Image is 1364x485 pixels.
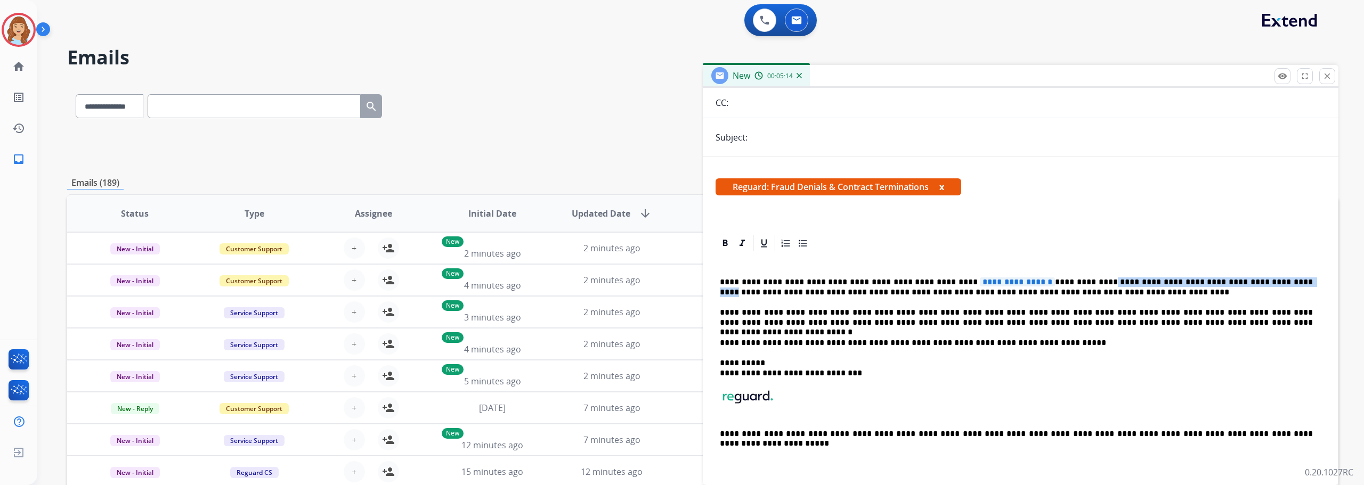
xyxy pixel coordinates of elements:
mat-icon: history [12,122,25,135]
p: 0.20.1027RC [1305,466,1353,479]
span: 2 minutes ago [583,306,640,318]
span: Service Support [224,435,285,446]
button: + [344,365,365,387]
span: + [352,433,356,446]
span: Type [245,207,264,220]
span: Reguard: Fraud Denials & Contract Terminations [716,178,961,195]
span: Updated Date [572,207,630,220]
span: + [352,369,356,382]
p: New [442,300,464,311]
p: New [442,236,464,247]
mat-icon: remove_red_eye [1278,71,1287,81]
button: + [344,333,365,355]
span: New - Initial [110,371,160,382]
span: 00:05:14 [767,72,793,80]
span: + [352,306,356,318]
button: + [344,269,365,291]
span: Service Support [224,371,285,382]
span: 7 minutes ago [583,434,640,446]
div: Bullet List [795,235,811,251]
mat-icon: person_add [382,274,395,286]
mat-icon: person_add [382,306,395,318]
span: [DATE] [479,402,506,414]
button: x [939,180,944,193]
span: New - Initial [110,435,160,446]
mat-icon: arrow_downward [639,207,652,220]
div: Ordered List [778,235,794,251]
span: + [352,465,356,478]
span: + [352,401,356,414]
span: 3 minutes ago [464,311,521,323]
span: New - Reply [111,403,159,414]
mat-icon: inbox [12,153,25,166]
span: 2 minutes ago [583,338,640,350]
div: Italic [734,235,750,251]
span: 7 minutes ago [583,402,640,414]
mat-icon: home [12,60,25,73]
span: Customer Support [220,243,289,254]
button: + [344,237,365,259]
span: 5 minutes ago [464,375,521,387]
mat-icon: person_add [382,369,395,382]
button: + [344,397,365,418]
span: 15 minutes ago [461,466,523,478]
span: 2 minutes ago [583,274,640,286]
div: Bold [717,235,733,251]
h2: Emails [67,47,1338,68]
p: New [442,332,464,343]
span: + [352,274,356,286]
span: 4 minutes ago [464,280,521,291]
button: + [344,301,365,323]
span: 12 minutes ago [461,439,523,451]
mat-icon: person_add [382,465,395,478]
span: New - Initial [110,467,160,478]
span: + [352,338,356,350]
span: 12 minutes ago [581,466,643,478]
span: Reguard CS [230,467,279,478]
mat-icon: person_add [382,401,395,414]
span: 2 minutes ago [583,370,640,382]
span: New - Initial [110,275,160,286]
mat-icon: fullscreen [1300,71,1310,81]
span: Assignee [355,207,392,220]
span: New - Initial [110,243,160,254]
span: Status [121,207,149,220]
span: 2 minutes ago [583,242,640,254]
button: + [344,461,365,482]
span: Customer Support [220,403,289,414]
mat-icon: list_alt [12,91,25,104]
span: Service Support [224,307,285,318]
span: + [352,242,356,254]
p: New [442,428,464,439]
p: CC: [716,96,728,109]
div: Underline [756,235,772,251]
mat-icon: search [365,100,378,113]
p: Emails (189) [67,176,124,190]
mat-icon: person_add [382,242,395,254]
p: Subject: [716,131,748,144]
p: New [442,364,464,375]
mat-icon: close [1322,71,1332,81]
span: New - Initial [110,307,160,318]
span: Customer Support [220,275,289,286]
p: New [442,268,464,279]
mat-icon: person_add [382,338,395,350]
span: Service Support [224,339,285,350]
button: + [344,429,365,450]
mat-icon: person_add [382,433,395,446]
img: avatar [4,15,34,45]
span: New [733,70,750,81]
span: Initial Date [468,207,516,220]
span: New - Initial [110,339,160,350]
span: 4 minutes ago [464,343,521,355]
span: 2 minutes ago [464,248,521,259]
